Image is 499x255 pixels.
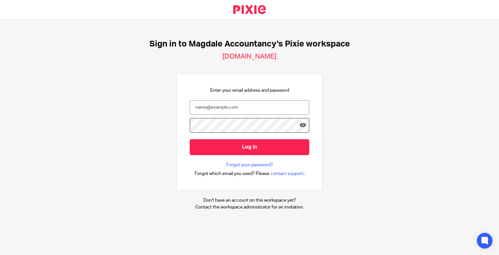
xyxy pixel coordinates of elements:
span: contact support [271,170,303,177]
span: Forgot which email you used? Please [195,170,269,177]
h2: [DOMAIN_NAME] [223,52,276,61]
p: Contact the workspace administrator for an invitation. [195,204,304,210]
div: . [195,170,305,177]
p: Don't have an account on this workspace yet? [195,197,304,204]
h1: Sign in to Magdale Accountancy's Pixie workspace [149,39,350,49]
input: Log in [190,139,309,155]
input: name@example.com [190,100,309,115]
p: Enter your email address and password [210,87,289,94]
a: Forgot your password? [226,162,273,168]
